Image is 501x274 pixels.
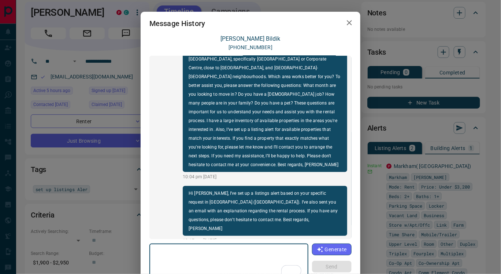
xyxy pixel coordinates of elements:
p: Hi [PERSON_NAME], I’ve set up a listings alert based on your specific request in [GEOGRAPHIC_DATA... [189,189,341,233]
p: Hi [PERSON_NAME], I noticed that you’re interested in properties in [GEOGRAPHIC_DATA], specifical... [189,46,341,169]
p: 10:17 pm [DATE] [183,237,347,244]
p: [PHONE_NUMBER] [229,44,272,51]
a: [PERSON_NAME] Bildik [221,35,281,42]
h2: Message History [141,12,214,35]
button: Generate [312,244,352,255]
p: 10:04 pm [DATE] [183,173,347,180]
